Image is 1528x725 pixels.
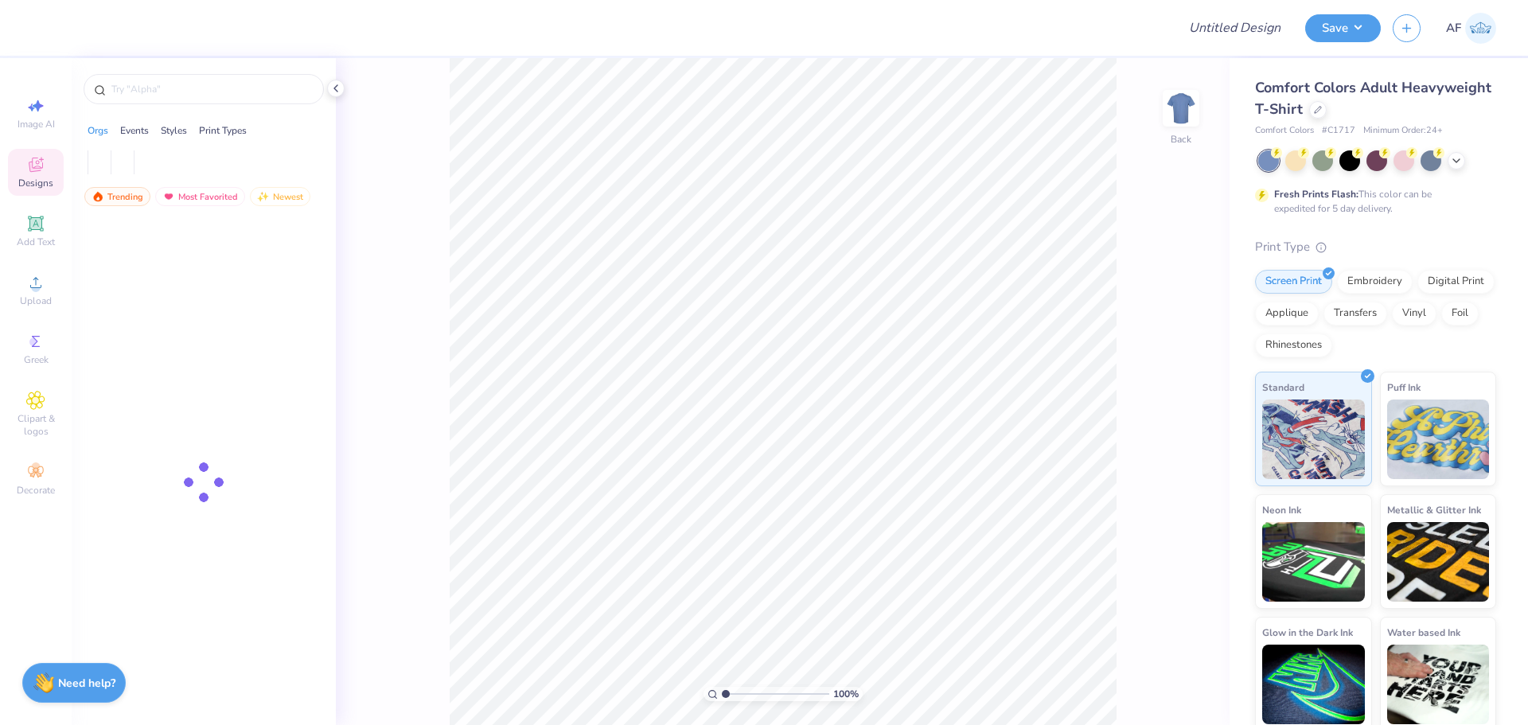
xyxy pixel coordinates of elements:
div: Events [120,123,149,138]
strong: Fresh Prints Flash: [1274,188,1358,201]
img: Newest.gif [257,191,270,202]
span: Metallic & Glitter Ink [1387,501,1481,518]
div: This color can be expedited for 5 day delivery. [1274,187,1470,216]
span: Glow in the Dark Ink [1262,624,1353,641]
span: Designs [18,177,53,189]
img: Water based Ink [1387,645,1490,724]
span: Add Text [17,236,55,248]
div: Newest [250,187,310,206]
img: trending.gif [92,191,104,202]
div: Foil [1441,302,1479,325]
div: Vinyl [1392,302,1436,325]
span: 100 % [833,687,859,701]
span: Upload [20,294,52,307]
span: Comfort Colors [1255,124,1314,138]
div: Embroidery [1337,270,1413,294]
div: Rhinestones [1255,333,1332,357]
div: Print Types [199,123,247,138]
img: most_fav.gif [162,191,175,202]
div: Screen Print [1255,270,1332,294]
span: Minimum Order: 24 + [1363,124,1443,138]
div: Back [1171,132,1191,146]
span: Clipart & logos [8,412,64,438]
span: Puff Ink [1387,379,1421,396]
img: Ana Francesca Bustamante [1465,13,1496,44]
div: Trending [84,187,150,206]
div: Most Favorited [155,187,245,206]
input: Try "Alpha" [110,81,314,97]
div: Orgs [88,123,108,138]
img: Glow in the Dark Ink [1262,645,1365,724]
img: Back [1165,92,1197,124]
button: Save [1305,14,1381,42]
span: Comfort Colors Adult Heavyweight T-Shirt [1255,78,1491,119]
div: Digital Print [1417,270,1495,294]
img: Standard [1262,400,1365,479]
img: Puff Ink [1387,400,1490,479]
span: # C1717 [1322,124,1355,138]
span: AF [1446,19,1461,37]
img: Neon Ink [1262,522,1365,602]
span: Water based Ink [1387,624,1460,641]
span: Decorate [17,484,55,497]
a: AF [1446,13,1496,44]
span: Neon Ink [1262,501,1301,518]
span: Image AI [18,118,55,131]
strong: Need help? [58,676,115,691]
span: Standard [1262,379,1304,396]
div: Transfers [1323,302,1387,325]
div: Print Type [1255,238,1496,256]
div: Styles [161,123,187,138]
img: Metallic & Glitter Ink [1387,522,1490,602]
div: Applique [1255,302,1319,325]
input: Untitled Design [1176,12,1293,44]
span: Greek [24,353,49,366]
